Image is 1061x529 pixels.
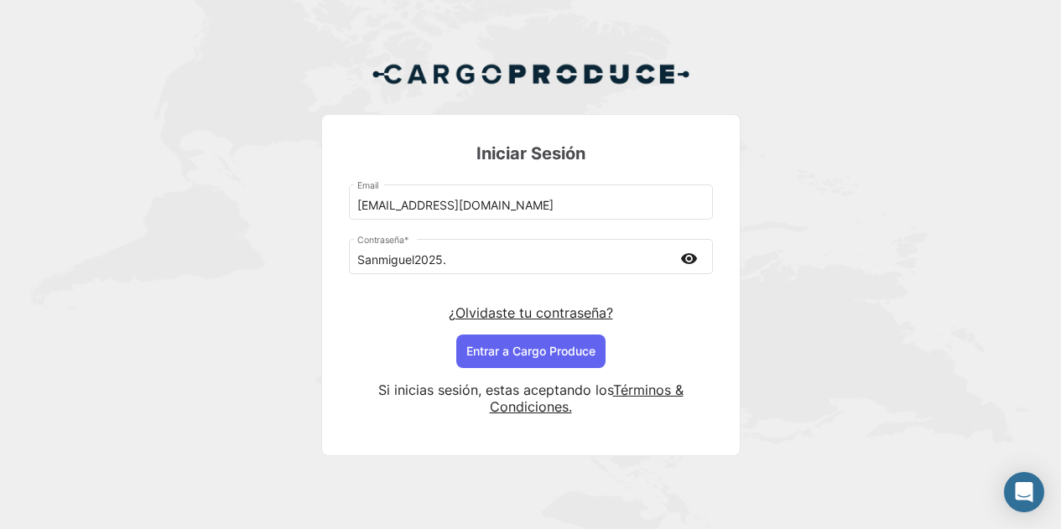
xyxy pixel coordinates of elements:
span: Si inicias sesión, estas aceptando los [378,381,613,398]
a: Términos & Condiciones. [490,381,684,415]
input: Email [357,199,704,213]
h3: Iniciar Sesión [349,142,713,165]
a: ¿Olvidaste tu contraseña? [449,304,613,321]
img: Cargo Produce Logo [372,54,690,94]
button: Entrar a Cargo Produce [456,335,606,368]
mat-icon: visibility [679,248,700,269]
input: Contraseña [357,253,674,267]
div: Abrir Intercom Messenger [1004,472,1044,512]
